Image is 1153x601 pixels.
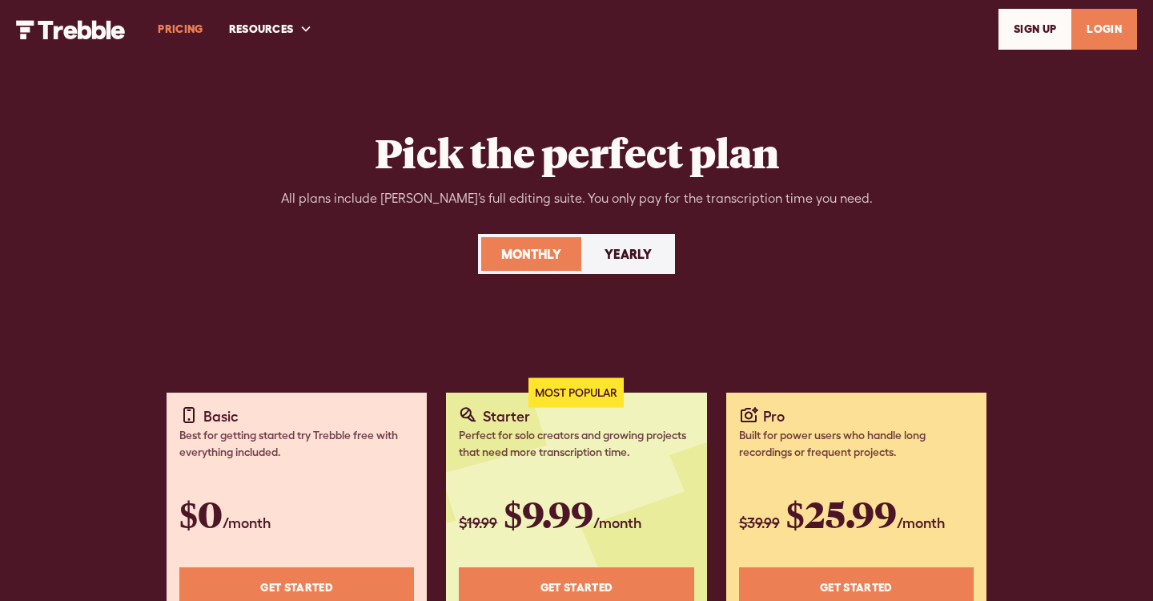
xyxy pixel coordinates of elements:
[281,189,873,208] div: All plans include [PERSON_NAME]’s full editing suite. You only pay for the transcription time you...
[459,514,497,531] span: $19.99
[16,20,126,39] img: Trebble Logo - AI Podcast Editor
[481,237,581,271] a: Monthly
[593,514,641,531] span: /month
[375,128,779,176] h2: Pick the perfect plan
[229,21,294,38] div: RESOURCES
[16,18,126,38] a: home
[739,427,974,461] div: Built for power users who handle long recordings or frequent projects.
[585,237,672,271] a: Yearly
[1071,9,1137,50] a: LOGIN
[786,490,897,538] span: $25.99
[763,405,785,427] div: Pro
[216,2,326,57] div: RESOURCES
[223,514,271,531] span: /month
[179,490,223,538] span: $0
[504,490,593,538] span: $9.99
[739,514,780,531] span: $39.99
[459,427,693,461] div: Perfect for solo creators and growing projects that need more transcription time.
[528,378,624,408] div: Most Popular
[145,2,215,57] a: PRICING
[179,427,414,461] div: Best for getting started try Trebble free with everything included.
[605,244,652,264] div: Yearly
[897,514,945,531] span: /month
[203,405,239,427] div: Basic
[501,244,561,264] div: Monthly
[998,9,1071,50] a: SIGn UP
